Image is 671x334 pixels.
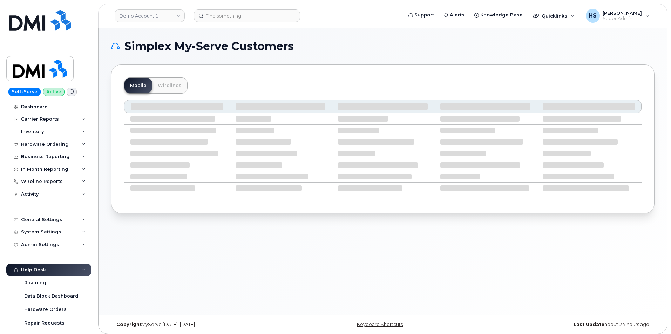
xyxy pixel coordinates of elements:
[473,322,655,327] div: about 24 hours ago
[124,78,152,93] a: Mobile
[357,322,403,327] a: Keyboard Shortcuts
[111,322,292,327] div: MyServe [DATE]–[DATE]
[152,78,187,93] a: Wirelines
[124,41,294,52] span: Simplex My-Serve Customers
[574,322,604,327] strong: Last Update
[116,322,142,327] strong: Copyright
